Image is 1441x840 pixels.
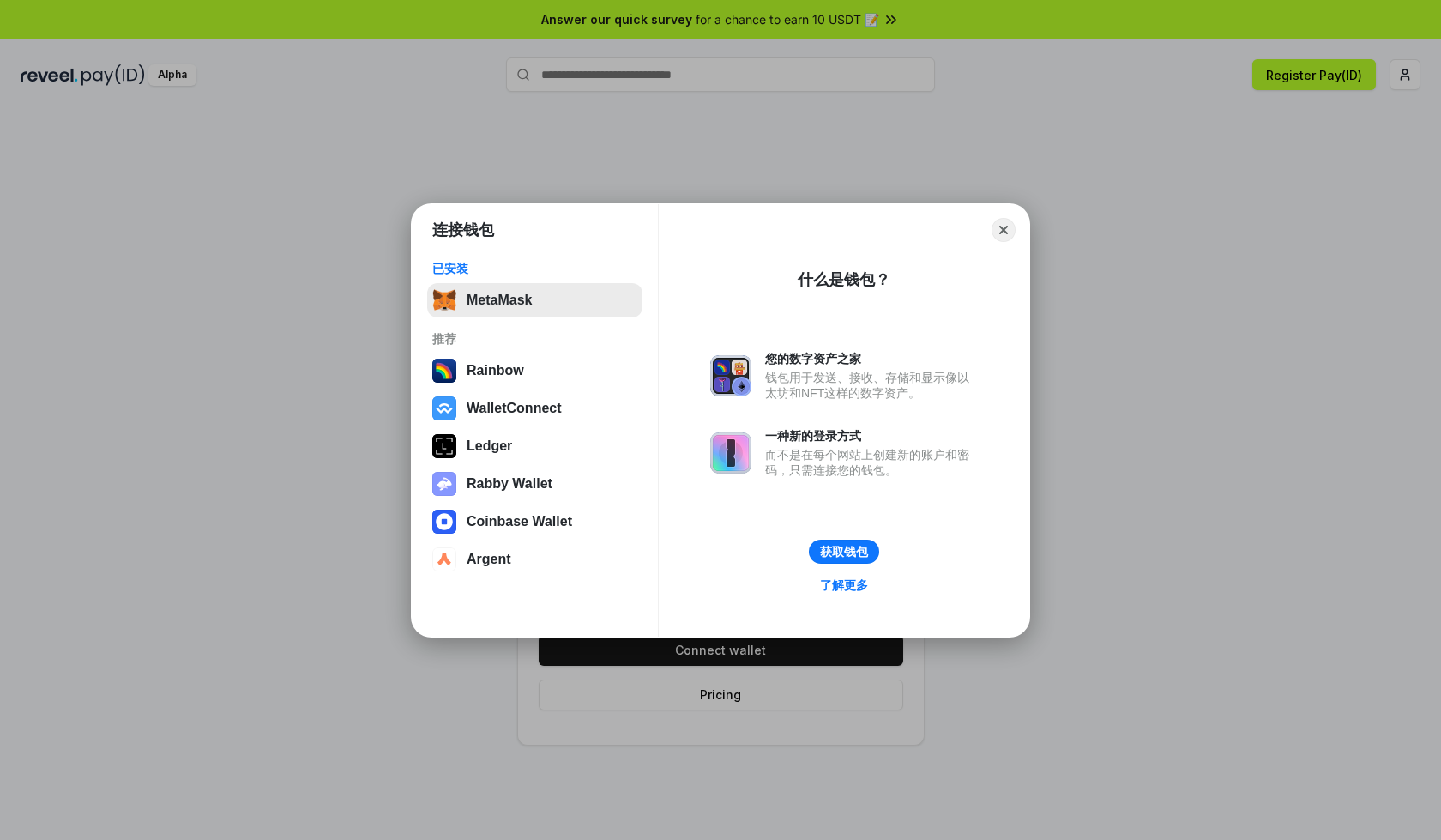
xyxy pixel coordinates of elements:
[820,544,868,559] div: 获取钱包
[710,355,751,396] img: svg+xml,%3Csvg%20xmlns%3D%22http%3A%2F%2Fwww.w3.org%2F2000%2Fsvg%22%20fill%3D%22none%22%20viewBox...
[765,351,978,366] div: 您的数字资产之家
[467,552,511,567] div: Argent
[467,514,572,529] div: Coinbase Wallet
[467,438,512,454] div: Ledger
[809,540,879,564] button: 获取钱包
[467,363,524,378] div: Rainbow
[710,432,751,474] img: svg+xml,%3Csvg%20xmlns%3D%22http%3A%2F%2Fwww.w3.org%2F2000%2Fsvg%22%20fill%3D%22none%22%20viewBox...
[432,547,456,571] img: svg+xml,%3Csvg%20width%3D%2228%22%20height%3D%2228%22%20viewBox%3D%220%200%2028%2028%22%20fill%3D...
[427,283,642,317] button: MetaMask
[810,574,878,596] a: 了解更多
[427,542,642,577] button: Argent
[432,261,637,276] div: 已安装
[467,476,552,492] div: Rabby Wallet
[432,434,456,458] img: svg+xml,%3Csvg%20xmlns%3D%22http%3A%2F%2Fwww.w3.org%2F2000%2Fsvg%22%20width%3D%2228%22%20height%3...
[427,391,642,426] button: WalletConnect
[432,359,456,383] img: svg+xml,%3Csvg%20width%3D%22120%22%20height%3D%22120%22%20viewBox%3D%220%200%20120%20120%22%20fil...
[427,429,642,463] button: Ledger
[427,505,642,539] button: Coinbase Wallet
[765,447,978,478] div: 而不是在每个网站上创建新的账户和密码，只需连接您的钱包。
[467,293,532,308] div: MetaMask
[765,370,978,401] div: 钱包用于发送、接收、存储和显示像以太坊和NFT这样的数字资产。
[798,269,890,290] div: 什么是钱包？
[765,428,978,444] div: 一种新的登录方式
[432,396,456,420] img: svg+xml,%3Csvg%20width%3D%2228%22%20height%3D%2228%22%20viewBox%3D%220%200%2028%2028%22%20fill%3D...
[432,220,494,240] h1: 连接钱包
[432,510,456,534] img: svg+xml,%3Csvg%20width%3D%2228%22%20height%3D%2228%22%20viewBox%3D%220%200%2028%2028%22%20fill%3D...
[992,218,1016,242] button: Close
[427,467,642,501] button: Rabby Wallet
[432,331,637,347] div: 推荐
[820,577,868,593] div: 了解更多
[427,354,642,388] button: Rainbow
[467,401,562,416] div: WalletConnect
[432,288,456,312] img: svg+xml,%3Csvg%20fill%3D%22none%22%20height%3D%2233%22%20viewBox%3D%220%200%2035%2033%22%20width%...
[432,472,456,496] img: svg+xml,%3Csvg%20xmlns%3D%22http%3A%2F%2Fwww.w3.org%2F2000%2Fsvg%22%20fill%3D%22none%22%20viewBox...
